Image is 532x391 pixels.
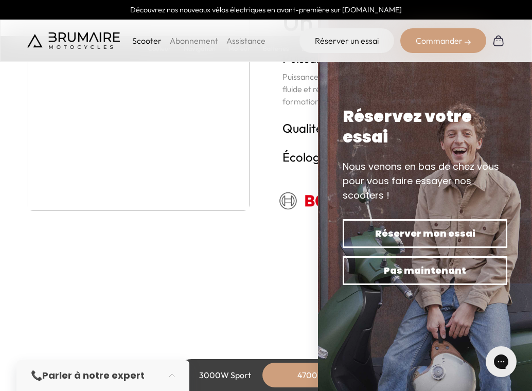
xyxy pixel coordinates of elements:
a: Assistance [226,35,265,46]
div: 3000W Sport [184,363,266,387]
img: Panier [492,34,505,47]
img: Brumaire Motocycles [27,32,120,49]
div: 4700W [270,363,352,387]
a: Réserver un essai [299,28,394,53]
iframe: Gorgias live chat messenger [481,343,522,381]
p: Puissance de [PERSON_NAME] assurant une utilisation fluide et régulière. Vitesse maximale de km/h . [282,70,505,108]
div: Commander [400,28,486,53]
img: right-arrow-2.png [465,39,471,45]
a: Abonnement [170,35,218,46]
img: Logo Bosch [270,180,368,221]
h3: Qualité [282,120,505,136]
p: Scooter [132,34,162,47]
h3: Écologie [282,149,505,165]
